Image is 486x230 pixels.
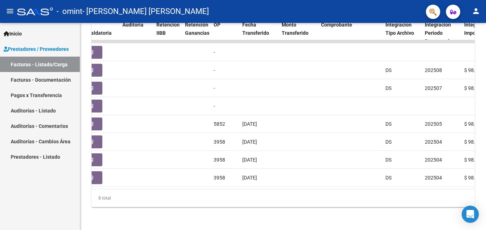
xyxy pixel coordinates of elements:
span: Doc Respaldatoria [79,22,112,36]
span: - [214,85,215,91]
span: Integracion Periodo Presentacion [425,22,455,44]
span: 3958 [214,175,225,181]
datatable-header-cell: Auditoria [120,17,154,49]
datatable-header-cell: Integracion Tipo Archivo [383,17,422,49]
span: Inicio [4,30,22,38]
datatable-header-cell: Integracion Periodo Presentacion [422,17,461,49]
span: - [214,67,215,73]
span: - omint [57,4,82,19]
span: [DATE] [242,175,257,181]
span: DS [385,175,392,181]
span: 202507 [425,85,442,91]
span: - [214,49,215,55]
span: 202504 [425,157,442,163]
span: [DATE] [242,121,257,127]
span: [DATE] [242,157,257,163]
datatable-header-cell: Monto Transferido [279,17,318,49]
span: 5852 [214,121,225,127]
span: OP [214,22,220,28]
span: 202504 [425,139,442,145]
span: DS [385,67,392,73]
span: - [214,103,215,109]
div: 8 total [92,189,475,207]
datatable-header-cell: Fecha Transferido [239,17,279,49]
datatable-header-cell: OP [211,17,239,49]
span: DS [385,121,392,127]
span: DS [385,157,392,163]
div: Open Intercom Messenger [462,206,479,223]
span: Fecha Transferido [242,22,269,36]
span: Comprobante [321,22,352,28]
span: [DATE] [242,139,257,145]
span: DS [385,85,392,91]
span: 202508 [425,67,442,73]
span: 3958 [214,157,225,163]
span: Retención Ganancias [185,22,209,36]
span: DS [385,139,392,145]
span: Prestadores / Proveedores [4,45,69,53]
span: 3958 [214,139,225,145]
span: 202504 [425,175,442,181]
mat-icon: menu [6,7,14,15]
span: - [PERSON_NAME] [PERSON_NAME] [82,4,209,19]
span: 202505 [425,121,442,127]
span: Integracion Tipo Archivo [385,22,414,36]
datatable-header-cell: Retención Ganancias [182,17,211,49]
mat-icon: person [472,7,480,15]
span: Retencion IIBB [156,22,180,36]
span: Monto Transferido [282,22,308,36]
datatable-header-cell: Doc Respaldatoria [77,17,120,49]
span: Auditoria [122,22,144,28]
datatable-header-cell: Retencion IIBB [154,17,182,49]
datatable-header-cell: Comprobante [318,17,383,49]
